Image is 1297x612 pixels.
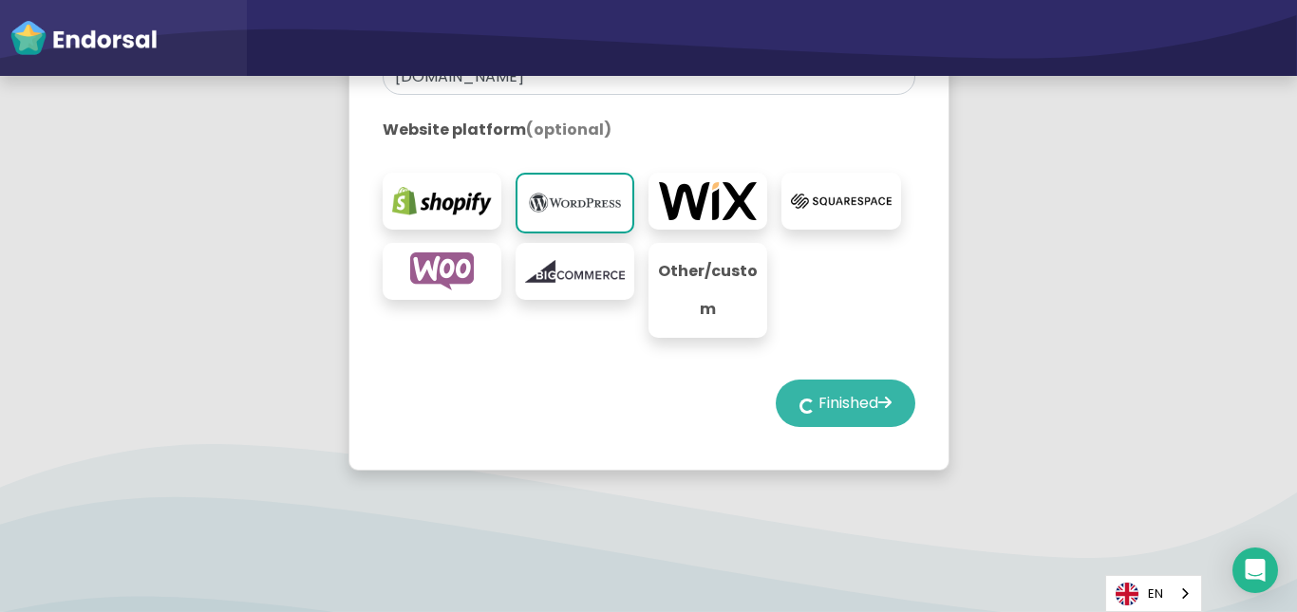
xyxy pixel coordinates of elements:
[9,19,158,57] img: endorsal-logo-white@2x.png
[1105,575,1202,612] aside: Language selected: English
[776,380,915,427] button: Finished
[526,119,611,140] span: (optional)
[392,182,492,220] img: shopify.com-logo.png
[525,252,625,290] img: bigcommerce.com-logo.png
[1232,547,1278,593] div: Open Intercom Messenger
[527,184,623,222] img: wordpress.org-logo.png
[383,59,915,95] input: eg. websitename.com
[383,119,915,141] label: Website platform
[658,182,758,220] img: wix.com-logo.png
[392,252,492,290] img: woocommerce.com-logo.png
[1105,575,1202,612] div: Language
[1106,576,1201,611] a: EN
[791,182,891,220] img: squarespace.com-logo.png
[658,252,758,328] p: Other/custom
